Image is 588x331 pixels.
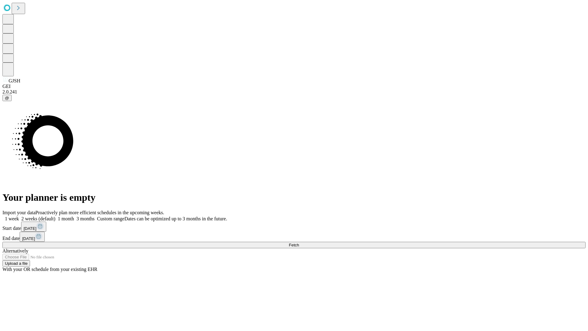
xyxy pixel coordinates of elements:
div: End date [2,232,586,242]
span: 2 weeks (default) [21,216,55,221]
span: Custom range [97,216,124,221]
span: [DATE] [24,226,36,231]
span: @ [5,96,9,100]
button: Fetch [2,242,586,248]
span: Import your data [2,210,36,215]
span: 1 week [5,216,19,221]
h1: Your planner is empty [2,192,586,203]
button: Upload a file [2,260,30,267]
button: [DATE] [20,232,45,242]
span: With your OR schedule from your existing EHR [2,267,97,272]
div: GEI [2,84,586,89]
span: Proactively plan more efficient schedules in the upcoming weeks. [36,210,164,215]
span: 1 month [58,216,74,221]
button: [DATE] [21,222,46,232]
span: Dates can be optimized up to 3 months in the future. [124,216,227,221]
span: Alternatively [2,248,28,253]
span: [DATE] [22,236,35,241]
button: @ [2,95,12,101]
span: 3 months [77,216,95,221]
span: GJSH [9,78,20,83]
div: Start date [2,222,586,232]
div: 2.0.241 [2,89,586,95]
span: Fetch [289,243,299,247]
